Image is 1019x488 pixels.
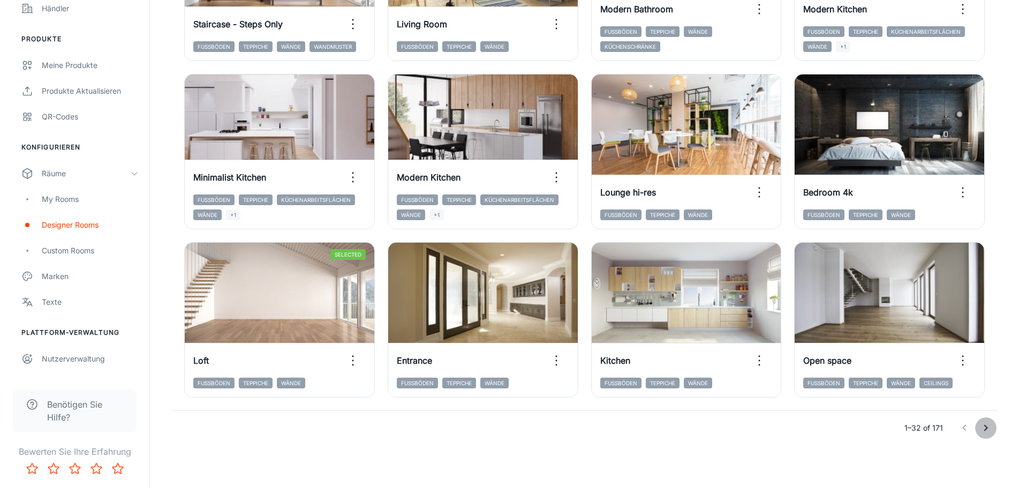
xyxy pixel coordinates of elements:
span: Ceilings [919,378,953,388]
span: Fußböden [193,378,235,388]
p: 1–32 of 171 [904,422,943,434]
h6: Loft [193,354,209,367]
span: Küchenarbeitsflächen [887,26,965,37]
span: Teppiche [442,41,476,52]
span: +1 [429,209,444,220]
span: Wände [887,209,915,220]
span: Teppiche [646,26,680,37]
button: Rate 4 star [86,458,107,479]
span: Küchenarbeitsflächen [277,194,355,205]
div: Custom Rooms [42,245,139,257]
span: Fußböden [600,209,641,220]
button: Rate 3 star [64,458,86,479]
button: Rate 2 star [43,458,64,479]
h6: Lounge hi-res [600,186,656,199]
span: Teppiche [646,378,680,388]
div: My Rooms [42,193,139,205]
span: Wände [397,209,425,220]
h6: Modern Bathroom [600,3,673,16]
span: Wandmuster [310,41,356,52]
span: Teppiche [849,26,882,37]
h6: Bedroom 4k [803,186,853,199]
span: Teppiche [239,378,273,388]
span: Teppiche [239,41,273,52]
div: Nutzerverwaltung [42,353,139,365]
p: Bewerten Sie Ihre Erfahrung [9,445,141,458]
span: Teppiche [849,209,882,220]
span: Wände [684,378,712,388]
div: Räume [42,168,130,179]
h6: Kitchen [600,354,630,367]
span: Fußböden [193,41,235,52]
span: +1 [226,209,240,220]
span: Teppiche [239,194,273,205]
button: Rate 1 star [21,458,43,479]
span: Fußböden [397,41,438,52]
span: Fußböden [803,209,844,220]
h6: Modern Kitchen [397,171,461,184]
span: Wände [480,378,509,388]
span: Küchenschränke [600,41,660,52]
span: Wände [277,41,305,52]
div: Designer Rooms [42,219,139,231]
h6: Entrance [397,354,432,367]
span: Teppiche [442,378,476,388]
span: Fußböden [803,26,844,37]
div: Händler [42,3,139,14]
div: Meine Produkte [42,59,139,71]
div: Marken [42,271,139,282]
span: Wände [803,41,832,52]
h6: Modern Kitchen [803,3,867,16]
span: Wände [193,209,222,220]
h6: Living Room [397,18,447,31]
span: Selected [330,249,366,260]
button: Rate 5 star [107,458,129,479]
div: Texte [42,296,139,308]
span: Fußböden [803,378,844,388]
div: QR-Codes [42,111,139,123]
h6: Minimalist Kitchen [193,171,266,184]
span: Teppiche [849,378,882,388]
span: Fußböden [193,194,235,205]
span: Fußböden [600,378,641,388]
span: Wände [480,41,509,52]
span: Teppiche [442,194,476,205]
button: Go to next page [975,417,997,439]
span: Wände [684,209,712,220]
h6: Open space [803,354,851,367]
span: Fußböden [397,194,438,205]
span: Teppiche [646,209,680,220]
div: Produkte aktualisieren [42,85,139,97]
h6: Staircase - Steps Only [193,18,283,31]
span: Wände [887,378,915,388]
span: Wände [684,26,712,37]
span: Fußböden [397,378,438,388]
span: Wände [277,378,305,388]
span: Küchenarbeitsflächen [480,194,558,205]
span: Benötigen Sie Hilfe? [47,398,124,424]
span: Fußböden [600,26,641,37]
span: +1 [836,41,850,52]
